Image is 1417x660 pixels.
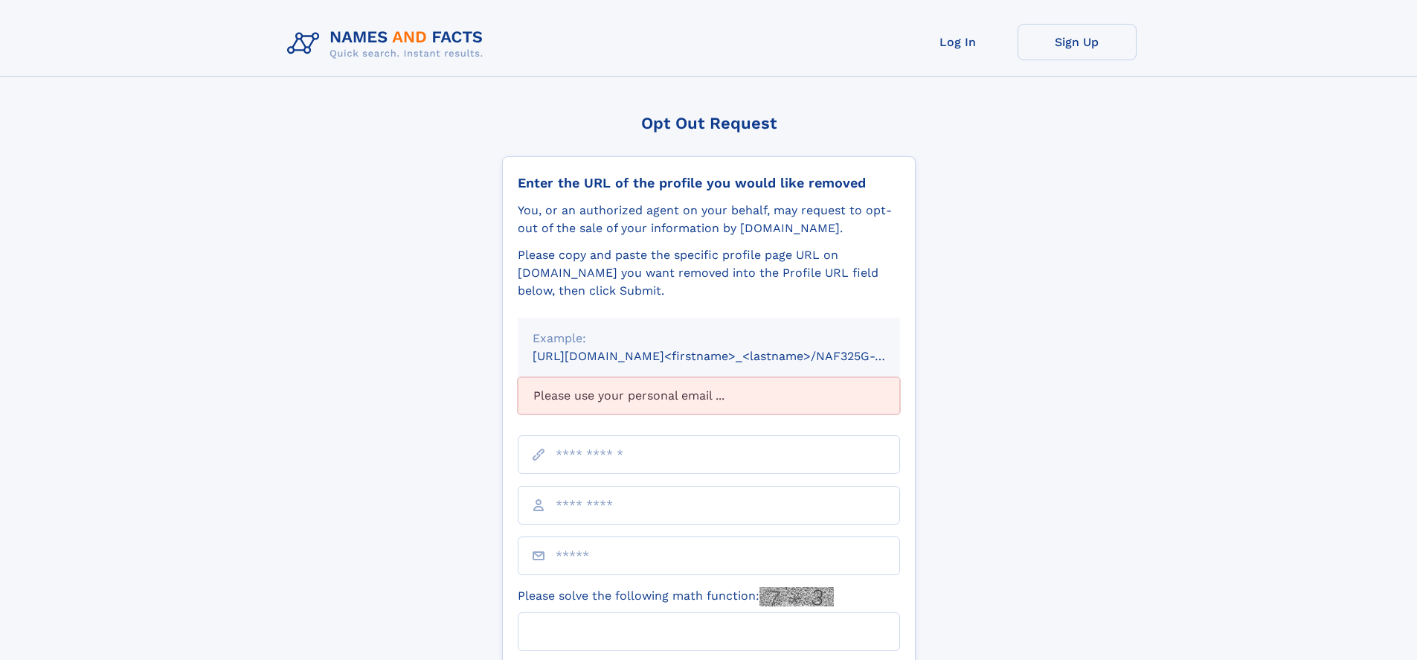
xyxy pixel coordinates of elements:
label: Please solve the following math function: [518,587,834,606]
img: Logo Names and Facts [281,24,495,64]
div: Enter the URL of the profile you would like removed [518,175,900,191]
a: Log In [899,24,1018,60]
div: Please copy and paste the specific profile page URL on [DOMAIN_NAME] you want removed into the Pr... [518,246,900,300]
div: Please use your personal email ... [518,377,900,414]
a: Sign Up [1018,24,1137,60]
small: [URL][DOMAIN_NAME]<firstname>_<lastname>/NAF325G-xxxxxxxx [533,349,928,363]
div: Opt Out Request [502,114,916,132]
div: You, or an authorized agent on your behalf, may request to opt-out of the sale of your informatio... [518,202,900,237]
div: Example: [533,330,885,347]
